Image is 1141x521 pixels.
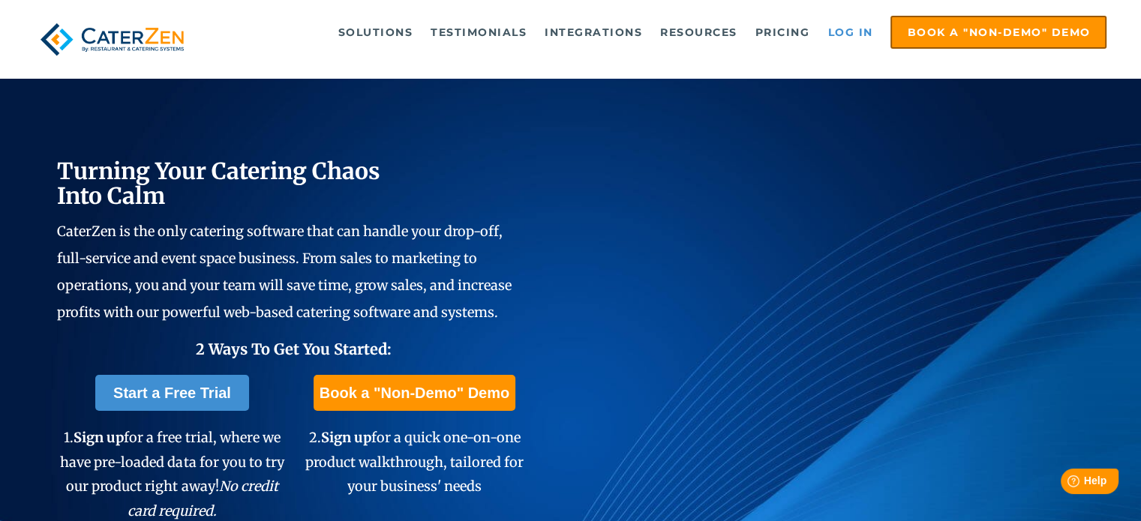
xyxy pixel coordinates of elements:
[74,429,124,446] span: Sign up
[423,17,534,47] a: Testimonials
[305,429,524,495] span: 2. for a quick one-on-one product walkthrough, tailored for your business' needs
[35,16,191,63] img: caterzen
[820,17,880,47] a: Log in
[57,157,380,210] span: Turning Your Catering Chaos Into Calm
[890,16,1106,49] a: Book a "Non-Demo" Demo
[748,17,818,47] a: Pricing
[1007,463,1124,505] iframe: Help widget launcher
[314,375,515,411] a: Book a "Non-Demo" Demo
[218,16,1106,49] div: Navigation Menu
[95,375,249,411] a: Start a Free Trial
[331,17,421,47] a: Solutions
[537,17,650,47] a: Integrations
[60,429,284,519] span: 1. for a free trial, where we have pre-loaded data for you to try our product right away!
[195,340,391,358] span: 2 Ways To Get You Started:
[128,478,278,519] em: No credit card required.
[57,223,512,321] span: CaterZen is the only catering software that can handle your drop-off, full-service and event spac...
[653,17,745,47] a: Resources
[320,429,371,446] span: Sign up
